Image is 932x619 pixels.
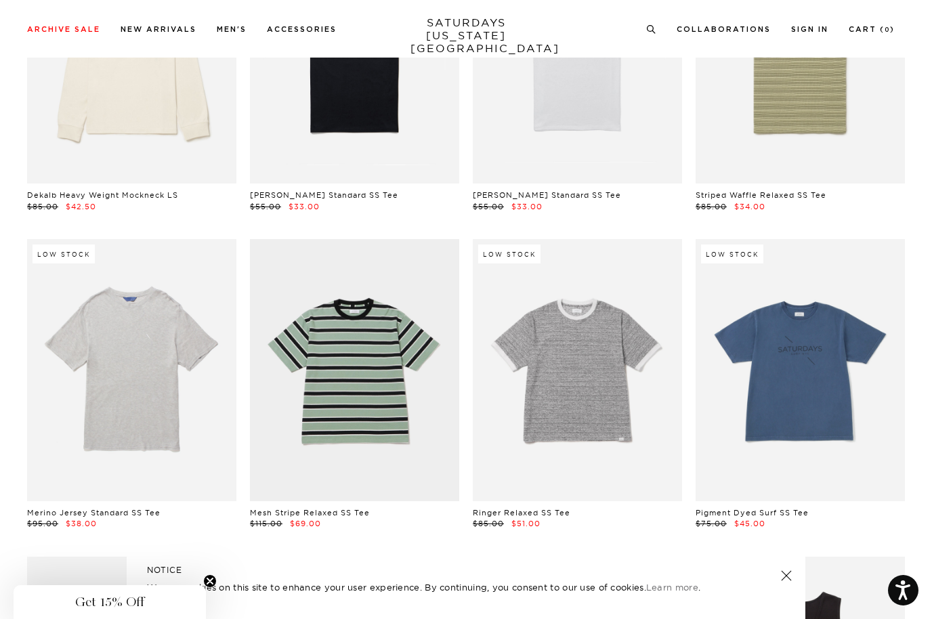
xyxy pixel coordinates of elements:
a: Accessories [267,26,337,33]
a: Ringer Relaxed SS Tee [473,508,570,517]
div: Low Stock [701,244,763,263]
small: 0 [885,27,890,33]
span: $33.00 [289,202,320,211]
span: $51.00 [511,519,541,528]
span: $45.00 [734,519,765,528]
span: $55.00 [250,202,281,211]
span: $69.00 [290,519,321,528]
span: $42.50 [66,202,96,211]
span: $95.00 [27,519,58,528]
a: Cart (0) [849,26,895,33]
a: Men's [217,26,247,33]
span: $38.00 [66,519,97,528]
span: $85.00 [27,202,58,211]
a: SATURDAYS[US_STATE][GEOGRAPHIC_DATA] [410,16,522,55]
span: $85.00 [696,202,727,211]
a: Learn more [646,582,698,593]
a: Collaborations [677,26,771,33]
a: Dekalb Heavy Weight Mockneck LS [27,190,178,200]
div: Get 15% OffClose teaser [14,585,206,619]
button: Close teaser [203,574,217,588]
h5: NOTICE [147,564,785,576]
a: [PERSON_NAME] Standard SS Tee [250,190,398,200]
span: $34.00 [734,202,765,211]
p: We use cookies on this site to enhance your user experience. By continuing, you consent to our us... [147,580,737,594]
span: Get 15% Off [75,594,144,610]
span: $85.00 [473,519,504,528]
a: Archive Sale [27,26,100,33]
a: Merino Jersey Standard SS Tee [27,508,161,517]
a: Mesh Stripe Relaxed SS Tee [250,508,370,517]
div: Low Stock [478,244,541,263]
a: [PERSON_NAME] Standard SS Tee [473,190,621,200]
a: Pigment Dyed Surf SS Tee [696,508,809,517]
span: $75.00 [696,519,727,528]
span: $33.00 [511,202,543,211]
div: Low Stock [33,244,95,263]
span: $115.00 [250,519,282,528]
span: $55.00 [473,202,504,211]
a: New Arrivals [121,26,196,33]
a: Sign In [791,26,828,33]
a: Striped Waffle Relaxed SS Tee [696,190,826,200]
